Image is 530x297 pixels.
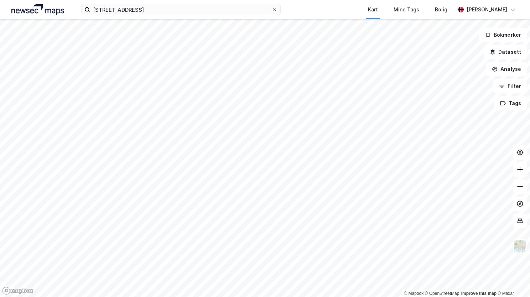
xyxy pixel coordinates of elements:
button: Tags [494,96,527,110]
div: Bolig [435,5,447,14]
img: Z [513,240,527,253]
button: Bokmerker [479,28,527,42]
div: [PERSON_NAME] [467,5,507,14]
button: Analyse [486,62,527,76]
div: Mine Tags [394,5,419,14]
img: logo.a4113a55bc3d86da70a041830d287a7e.svg [11,4,64,15]
input: Søk på adresse, matrikkel, gårdeiere, leietakere eller personer [90,4,272,15]
div: Kart [368,5,378,14]
a: Mapbox [404,291,424,296]
button: Datasett [484,45,527,59]
iframe: Chat Widget [494,263,530,297]
a: OpenStreetMap [425,291,459,296]
button: Filter [493,79,527,93]
a: Improve this map [461,291,497,296]
a: Mapbox homepage [2,287,33,295]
